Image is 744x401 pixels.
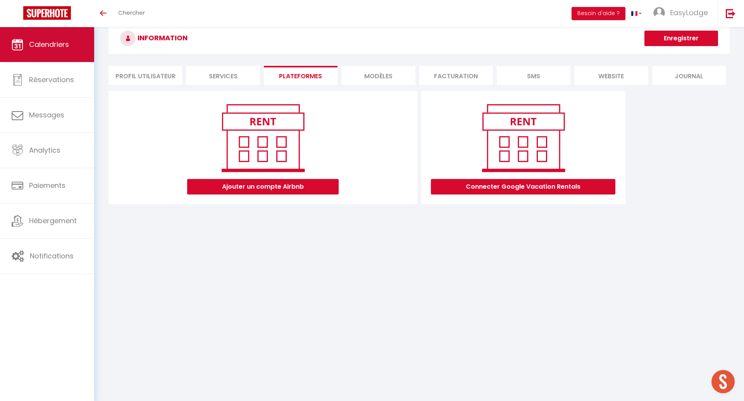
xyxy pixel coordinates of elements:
span: Notifications [30,251,74,261]
img: logout [726,9,735,18]
div: Ouvrir le chat [711,370,735,393]
span: EasyLodge [670,8,708,17]
span: Chercher [118,9,145,17]
li: SMS [497,66,570,85]
li: MODÈLES [341,66,415,85]
li: Journal [652,66,726,85]
img: Super Booking [23,6,71,20]
h3: INFORMATION [108,23,730,54]
img: ... [653,7,665,19]
button: Ajouter un compte Airbnb [187,179,339,194]
span: Réservations [29,75,74,84]
li: Facturation [419,66,493,85]
li: Services [186,66,260,85]
img: rent.png [474,101,573,175]
span: Hébergement [29,216,77,225]
span: Paiements [29,181,65,190]
li: Plateformes [264,66,338,85]
button: Besoin d'aide ? [572,7,625,20]
button: Enregistrer [644,31,718,46]
li: website [574,66,648,85]
span: Calendriers [29,40,69,49]
span: Messages [29,110,64,120]
img: rent.png [214,101,312,175]
li: Profil Utilisateur [108,66,182,85]
button: Connecter Google Vacation Rentals [431,179,615,194]
span: Analytics [29,145,60,155]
